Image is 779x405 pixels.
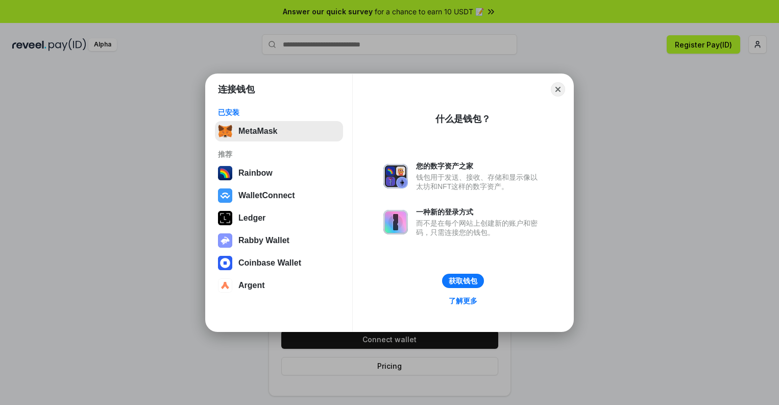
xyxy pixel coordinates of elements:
button: Close [551,82,565,97]
button: Ledger [215,208,343,228]
button: Rainbow [215,163,343,183]
div: WalletConnect [238,191,295,200]
img: svg+xml,%3Csvg%20xmlns%3D%22http%3A%2F%2Fwww.w3.org%2F2000%2Fsvg%22%20fill%3D%22none%22%20viewBox... [383,164,408,188]
div: 而不是在每个网站上创建新的账户和密码，只需连接您的钱包。 [416,219,543,237]
img: svg+xml,%3Csvg%20width%3D%22120%22%20height%3D%22120%22%20viewBox%3D%220%200%20120%20120%22%20fil... [218,166,232,180]
img: svg+xml,%3Csvg%20width%3D%2228%22%20height%3D%2228%22%20viewBox%3D%220%200%2028%2028%22%20fill%3D... [218,188,232,203]
button: 获取钱包 [442,274,484,288]
button: WalletConnect [215,185,343,206]
button: Argent [215,275,343,296]
img: svg+xml,%3Csvg%20xmlns%3D%22http%3A%2F%2Fwww.w3.org%2F2000%2Fsvg%22%20width%3D%2228%22%20height%3... [218,211,232,225]
div: Argent [238,281,265,290]
div: 一种新的登录方式 [416,207,543,217]
img: svg+xml,%3Csvg%20xmlns%3D%22http%3A%2F%2Fwww.w3.org%2F2000%2Fsvg%22%20fill%3D%22none%22%20viewBox... [383,210,408,234]
img: svg+xml,%3Csvg%20xmlns%3D%22http%3A%2F%2Fwww.w3.org%2F2000%2Fsvg%22%20fill%3D%22none%22%20viewBox... [218,233,232,248]
div: 钱包用于发送、接收、存储和显示像以太坊和NFT这样的数字资产。 [416,173,543,191]
img: svg+xml,%3Csvg%20fill%3D%22none%22%20height%3D%2233%22%20viewBox%3D%220%200%2035%2033%22%20width%... [218,124,232,138]
div: Rainbow [238,169,273,178]
a: 了解更多 [443,294,483,307]
div: 推荐 [218,150,340,159]
img: svg+xml,%3Csvg%20width%3D%2228%22%20height%3D%2228%22%20viewBox%3D%220%200%2028%2028%22%20fill%3D... [218,278,232,293]
div: 已安装 [218,108,340,117]
button: Rabby Wallet [215,230,343,251]
div: MetaMask [238,127,277,136]
button: MetaMask [215,121,343,141]
h1: 连接钱包 [218,83,255,96]
div: 获取钱包 [449,276,477,285]
div: Ledger [238,213,265,223]
div: 了解更多 [449,296,477,305]
div: 您的数字资产之家 [416,161,543,171]
img: svg+xml,%3Csvg%20width%3D%2228%22%20height%3D%2228%22%20viewBox%3D%220%200%2028%2028%22%20fill%3D... [218,256,232,270]
button: Coinbase Wallet [215,253,343,273]
div: Coinbase Wallet [238,258,301,268]
div: Rabby Wallet [238,236,289,245]
div: 什么是钱包？ [435,113,491,125]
